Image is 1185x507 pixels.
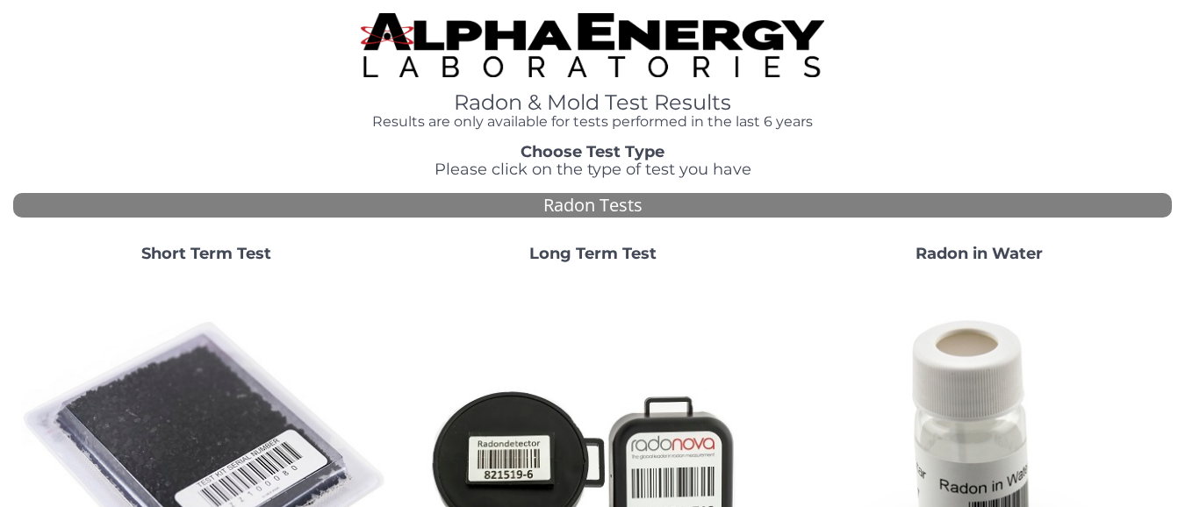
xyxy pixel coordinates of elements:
[361,91,824,114] h1: Radon & Mold Test Results
[529,244,657,263] strong: Long Term Test
[13,193,1172,218] div: Radon Tests
[141,244,271,263] strong: Short Term Test
[521,142,664,161] strong: Choose Test Type
[361,13,824,77] img: TightCrop.jpg
[361,114,824,130] h4: Results are only available for tests performed in the last 6 years
[916,244,1043,263] strong: Radon in Water
[434,160,751,179] span: Please click on the type of test you have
